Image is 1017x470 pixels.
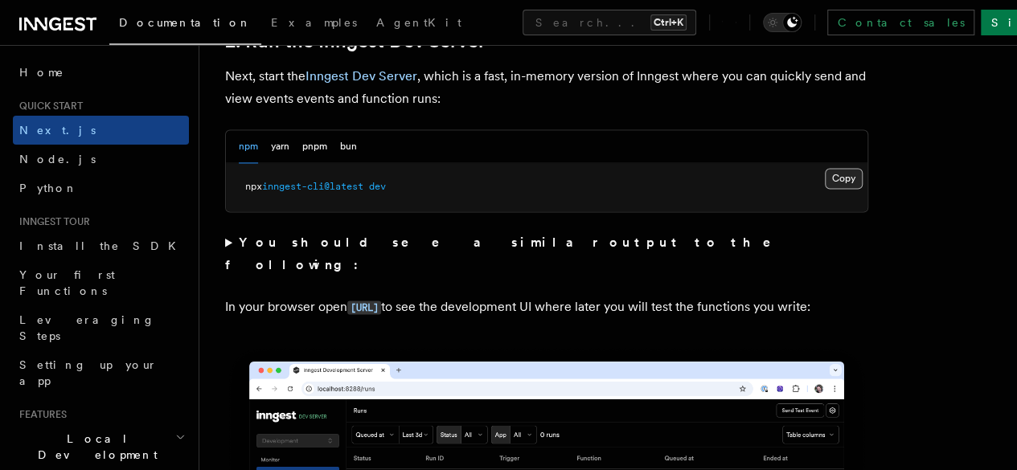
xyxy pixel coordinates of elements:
[262,181,363,192] span: inngest-cli@latest
[340,130,357,163] button: bun
[271,130,289,163] button: yarn
[19,182,78,194] span: Python
[367,5,471,43] a: AgentKit
[19,153,96,166] span: Node.js
[13,116,189,145] a: Next.js
[225,235,794,272] strong: You should see a similar output to the following:
[347,300,381,314] code: [URL]
[13,350,189,395] a: Setting up your app
[13,305,189,350] a: Leveraging Steps
[523,10,696,35] button: Search...Ctrl+K
[13,231,189,260] a: Install the SDK
[306,68,417,84] a: Inngest Dev Server
[13,408,67,421] span: Features
[763,13,802,32] button: Toggle dark mode
[369,181,386,192] span: dev
[19,358,158,387] span: Setting up your app
[225,296,868,319] p: In your browser open to see the development UI where later you will test the functions you write:
[261,5,367,43] a: Examples
[19,239,186,252] span: Install the SDK
[19,64,64,80] span: Home
[650,14,687,31] kbd: Ctrl+K
[271,16,357,29] span: Examples
[13,215,90,228] span: Inngest tour
[245,181,262,192] span: npx
[13,424,189,469] button: Local Development
[109,5,261,45] a: Documentation
[239,130,258,163] button: npm
[13,100,83,112] span: Quick start
[225,231,868,276] summary: You should see a similar output to the following:
[19,124,96,137] span: Next.js
[302,130,327,163] button: pnpm
[19,268,115,297] span: Your first Functions
[13,260,189,305] a: Your first Functions
[13,145,189,174] a: Node.js
[13,58,189,87] a: Home
[119,16,252,29] span: Documentation
[225,65,868,110] p: Next, start the , which is a fast, in-memory version of Inngest where you can quickly send and vi...
[347,299,381,314] a: [URL]
[825,168,863,189] button: Copy
[376,16,461,29] span: AgentKit
[827,10,974,35] a: Contact sales
[19,313,155,342] span: Leveraging Steps
[13,431,175,463] span: Local Development
[13,174,189,202] a: Python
